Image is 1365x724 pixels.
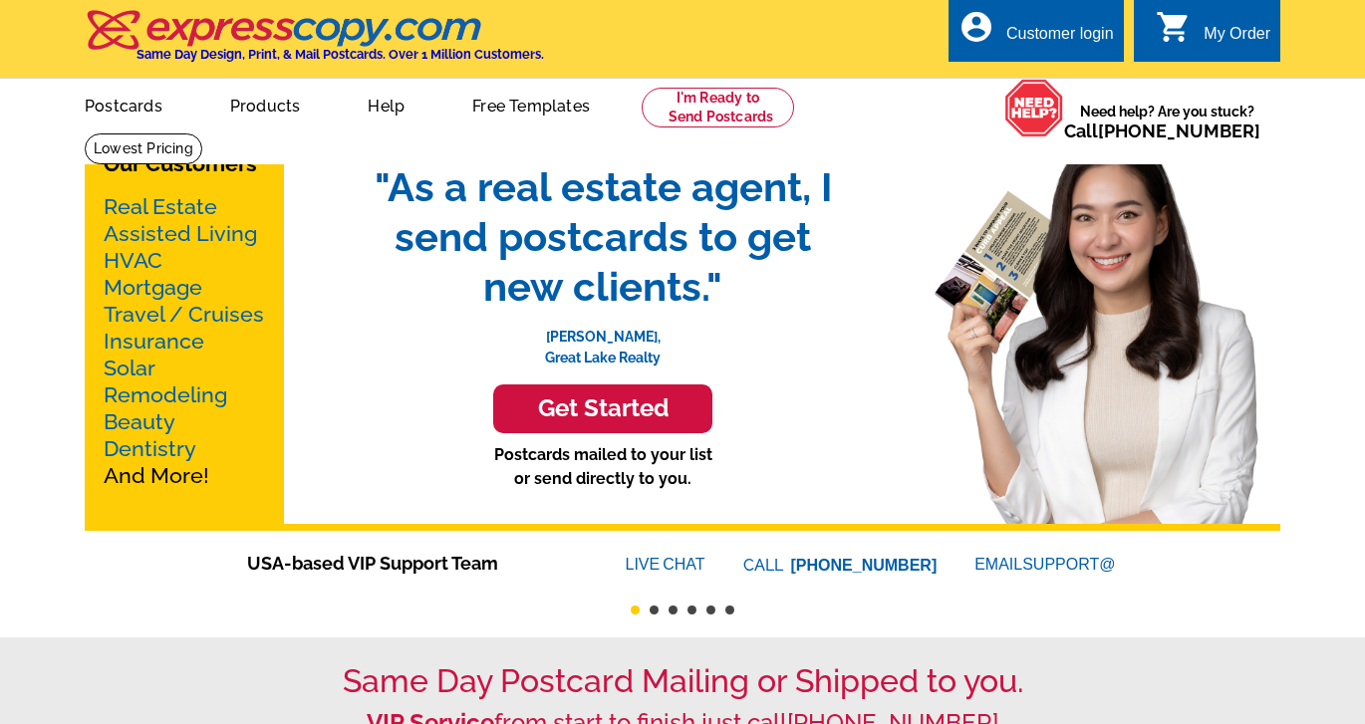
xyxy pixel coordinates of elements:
button: 4 of 6 [687,605,696,614]
span: Call [1064,121,1260,141]
button: 2 of 6 [650,605,659,614]
p: And More! [104,193,265,489]
a: Help [336,81,436,127]
p: [PERSON_NAME], Great Lake Realty [354,312,852,368]
a: Beauty [104,409,175,434]
a: Travel / Cruises [104,302,264,327]
button: 3 of 6 [669,605,678,614]
a: shopping_cart My Order [1156,22,1270,47]
div: My Order [1204,25,1270,53]
a: Solar [104,356,155,380]
a: [PHONE_NUMBER] [791,557,938,574]
h4: Same Day Design, Print, & Mail Postcards. Over 1 Million Customers. [136,47,544,62]
a: Assisted Living [104,221,257,246]
a: Same Day Design, Print, & Mail Postcards. Over 1 Million Customers. [85,24,544,62]
a: HVAC [104,248,162,273]
a: [PHONE_NUMBER] [1098,121,1260,141]
button: 5 of 6 [706,605,715,614]
a: Mortgage [104,275,202,300]
a: Get Started [354,384,852,433]
a: Postcards [53,81,194,127]
a: account_circle Customer login [958,22,1114,47]
a: EMAILSUPPORT@ [974,556,1118,573]
span: USA-based VIP Support Team [247,550,566,577]
a: Products [198,81,333,127]
a: LIVECHAT [626,556,705,573]
a: Free Templates [440,81,622,127]
font: LIVE [626,553,664,577]
p: Postcards mailed to your list or send directly to you. [354,443,852,491]
font: SUPPORT@ [1022,553,1118,577]
font: CALL [743,554,786,578]
button: 1 of 6 [631,605,640,614]
h3: Get Started [518,394,687,423]
span: "As a real estate agent, I send postcards to get new clients." [354,162,852,312]
a: Remodeling [104,382,227,407]
img: help [1004,79,1064,137]
button: 6 of 6 [725,605,734,614]
h1: Same Day Postcard Mailing or Shipped to you. [85,662,1280,700]
i: shopping_cart [1156,9,1192,45]
span: Need help? Are you stuck? [1064,102,1270,141]
i: account_circle [958,9,994,45]
a: Insurance [104,329,204,354]
a: Dentistry [104,436,196,461]
a: Real Estate [104,194,217,219]
div: Customer login [1006,25,1114,53]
